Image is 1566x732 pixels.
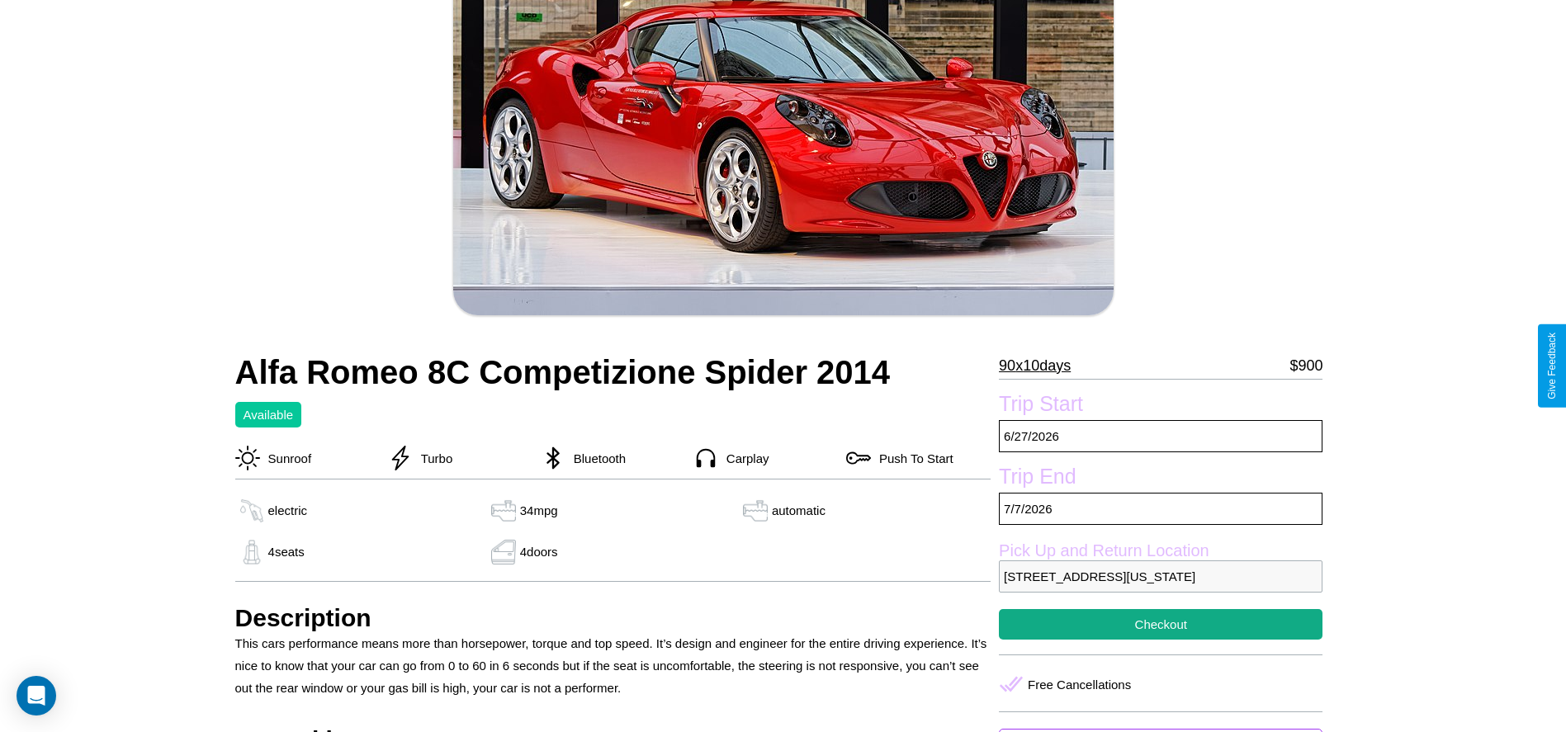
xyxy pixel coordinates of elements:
p: [STREET_ADDRESS][US_STATE] [999,560,1322,593]
p: 90 x 10 days [999,352,1071,379]
p: automatic [772,499,826,522]
p: 7 / 7 / 2026 [999,493,1322,525]
button: Checkout [999,609,1322,640]
p: 34 mpg [520,499,558,522]
label: Trip End [999,465,1322,493]
p: Turbo [413,447,453,470]
img: gas [487,540,520,564]
h2: Alfa Romeo 8C Competizione Spider 2014 [235,354,991,391]
img: gas [235,498,268,523]
p: Bluetooth [565,447,626,470]
p: electric [268,499,308,522]
div: Give Feedback [1546,333,1558,399]
p: 4 seats [268,541,305,563]
p: $ 900 [1289,352,1322,379]
p: Carplay [718,447,769,470]
p: 4 doors [520,541,558,563]
img: gas [487,498,520,523]
label: Pick Up and Return Location [999,541,1322,560]
img: gas [235,540,268,564]
p: Sunroof [260,447,312,470]
h3: Description [235,604,991,632]
p: 6 / 27 / 2026 [999,420,1322,452]
div: Open Intercom Messenger [17,676,56,715]
img: gas [739,498,772,523]
p: This cars performance means more than horsepower, torque and top speed. It’s design and engineer ... [235,632,991,699]
label: Trip Start [999,392,1322,420]
p: Push To Start [871,447,953,470]
p: Available [244,404,294,426]
p: Free Cancellations [1028,673,1131,696]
